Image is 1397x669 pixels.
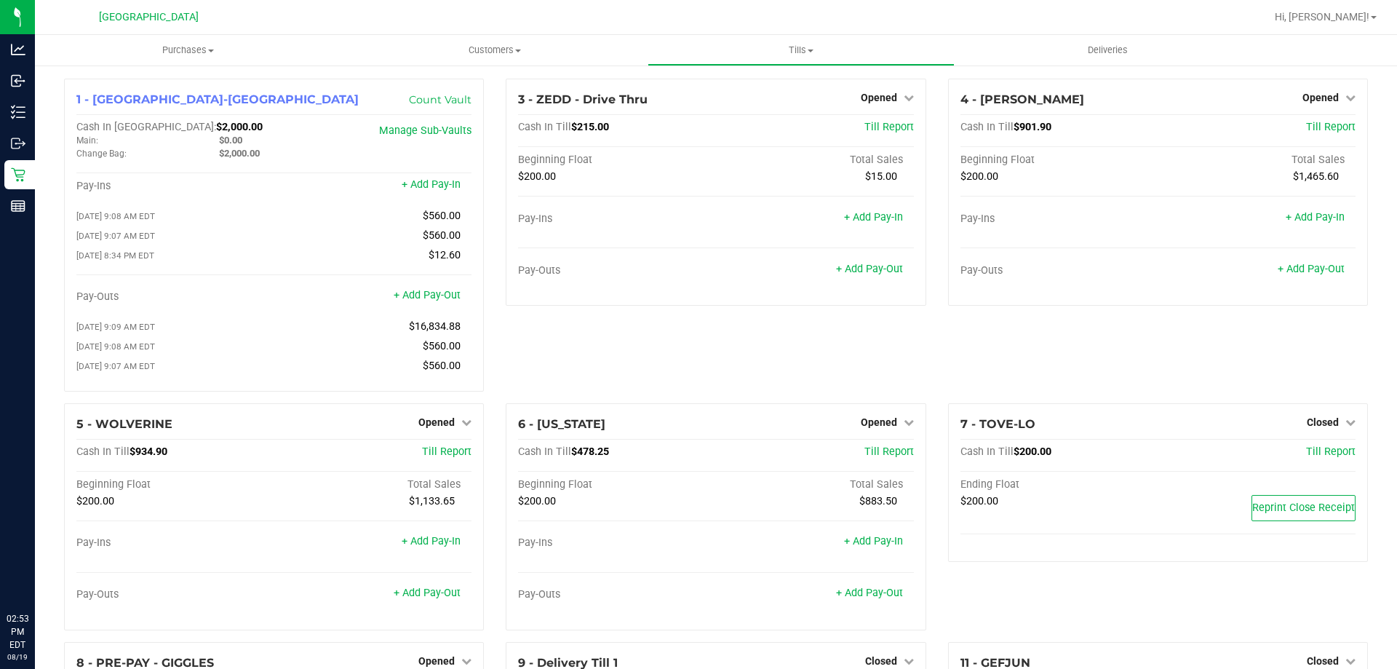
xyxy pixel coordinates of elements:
span: Main: [76,135,98,146]
span: Cash In Till [960,121,1014,133]
span: $15.00 [865,170,897,183]
span: Opened [418,655,455,667]
div: Total Sales [716,154,914,167]
span: $12.60 [429,249,461,261]
div: Pay-Ins [518,537,716,550]
div: Beginning Float [960,154,1158,167]
span: $0.00 [219,135,242,146]
inline-svg: Retail [11,167,25,182]
p: 08/19 [7,652,28,662]
span: Cash In Till [518,121,571,133]
div: Beginning Float [518,478,716,491]
span: $1,465.60 [1293,170,1339,183]
span: $560.00 [423,210,461,222]
a: Count Vault [409,93,471,106]
span: $16,834.88 [409,320,461,333]
div: Pay-Ins [518,213,716,226]
span: $200.00 [960,170,998,183]
span: $200.00 [76,495,114,507]
span: $478.25 [571,446,609,458]
span: $2,000.00 [216,121,263,133]
span: Purchases [35,44,341,57]
span: 7 - TOVE-LO [960,417,1035,431]
span: Opened [1302,92,1339,103]
span: [GEOGRAPHIC_DATA] [99,11,199,23]
a: + Add Pay-Out [394,587,461,599]
span: $200.00 [518,495,556,507]
span: $200.00 [1014,446,1051,458]
inline-svg: Inventory [11,105,25,119]
p: 02:53 PM EDT [7,612,28,652]
span: [DATE] 9:08 AM EDT [76,341,155,352]
div: Pay-Outs [76,290,274,304]
inline-svg: Inbound [11,74,25,88]
span: [DATE] 9:07 AM EDT [76,231,155,241]
span: Deliveries [1068,44,1147,57]
span: Opened [418,416,455,428]
a: + Add Pay-In [402,535,461,547]
a: + Add Pay-In [844,211,903,223]
span: $560.00 [423,360,461,372]
a: + Add Pay-In [1286,211,1345,223]
span: Tills [648,44,953,57]
span: $2,000.00 [219,148,260,159]
div: Pay-Ins [76,537,274,550]
a: Manage Sub-Vaults [379,124,471,137]
span: $560.00 [423,340,461,352]
div: Pay-Outs [76,588,274,601]
span: 5 - WOLVERINE [76,417,172,431]
div: Total Sales [274,478,472,491]
span: 4 - [PERSON_NAME] [960,92,1084,106]
div: Pay-Ins [76,180,274,193]
span: Cash In Till [960,446,1014,458]
inline-svg: Outbound [11,136,25,151]
span: Closed [865,655,897,667]
span: Cash In Till [518,446,571,458]
span: $1,133.65 [409,495,455,507]
span: Opened [861,92,897,103]
span: Hi, [PERSON_NAME]! [1275,11,1369,23]
span: [DATE] 9:09 AM EDT [76,322,155,332]
a: Till Report [864,121,914,133]
span: [DATE] 9:07 AM EDT [76,361,155,371]
inline-svg: Analytics [11,42,25,57]
iframe: Resource center [15,553,58,596]
a: Till Report [864,446,914,458]
span: Customers [342,44,647,57]
div: Total Sales [1158,154,1356,167]
a: Till Report [1306,446,1356,458]
span: $200.00 [960,495,998,507]
span: $215.00 [571,121,609,133]
a: + Add Pay-In [402,178,461,191]
span: Closed [1307,416,1339,428]
div: Beginning Float [518,154,716,167]
div: Pay-Outs [518,588,716,601]
span: [DATE] 9:08 AM EDT [76,211,155,221]
div: Pay-Ins [960,213,1158,226]
span: $901.90 [1014,121,1051,133]
span: $934.90 [130,446,167,458]
span: Change Bag: [76,149,127,159]
span: Opened [861,416,897,428]
div: Beginning Float [76,478,274,491]
span: Cash In [GEOGRAPHIC_DATA]: [76,121,216,133]
a: Customers [341,35,648,66]
a: + Add Pay-Out [836,263,903,275]
span: 3 - ZEDD - Drive Thru [518,92,648,106]
span: Reprint Close Receipt [1252,502,1355,514]
div: Total Sales [716,478,914,491]
a: + Add Pay-Out [836,587,903,599]
span: 6 - [US_STATE] [518,417,605,431]
a: Deliveries [955,35,1261,66]
a: + Add Pay-Out [1278,263,1345,275]
button: Reprint Close Receipt [1251,495,1356,521]
a: + Add Pay-Out [394,289,461,301]
a: Till Report [1306,121,1356,133]
a: Till Report [422,446,471,458]
span: $560.00 [423,229,461,242]
a: + Add Pay-In [844,535,903,547]
div: Pay-Outs [960,264,1158,277]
